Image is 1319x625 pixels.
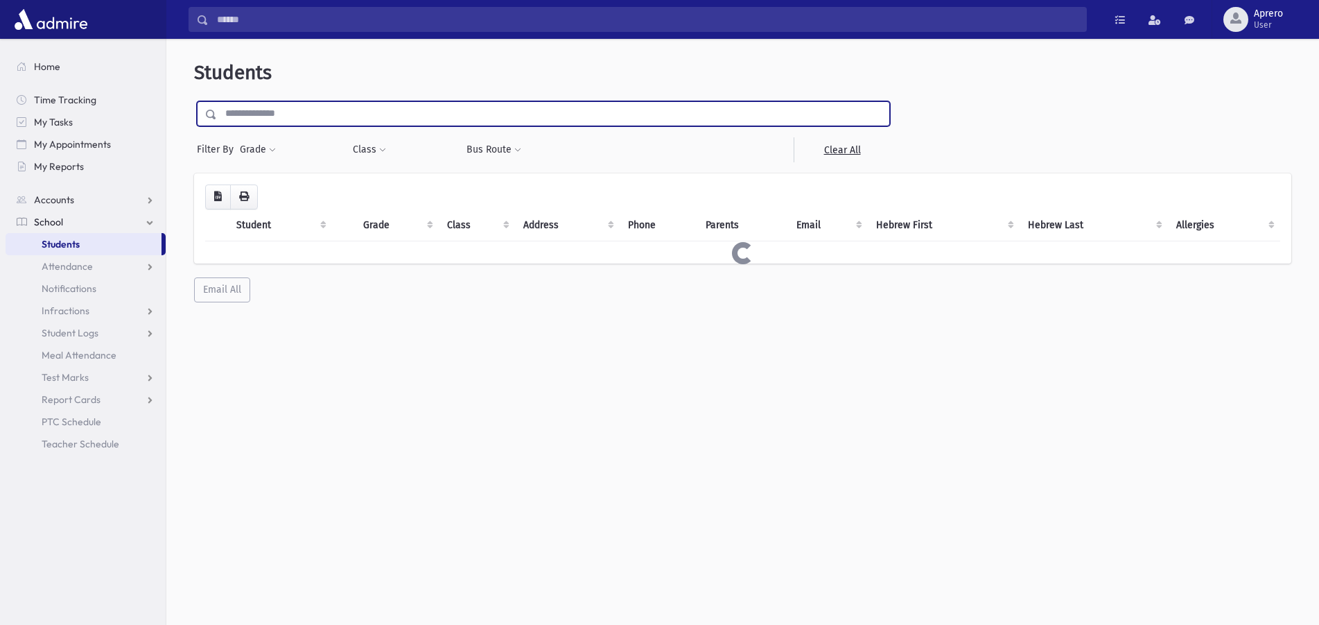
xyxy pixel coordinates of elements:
[194,277,250,302] button: Email All
[6,111,166,133] a: My Tasks
[6,277,166,300] a: Notifications
[466,137,522,162] button: Bus Route
[868,209,1020,241] th: Hebrew First
[1254,19,1283,31] span: User
[6,233,161,255] a: Students
[6,433,166,455] a: Teacher Schedule
[205,185,231,209] button: CSV
[42,349,116,361] span: Meal Attendance
[42,305,89,317] span: Infractions
[34,194,74,206] span: Accounts
[34,60,60,73] span: Home
[697,209,787,241] th: Parents
[34,160,84,173] span: My Reports
[230,185,258,209] button: Print
[6,133,166,155] a: My Appointments
[6,322,166,344] a: Student Logs
[6,300,166,322] a: Infractions
[197,142,239,157] span: Filter By
[42,238,80,250] span: Students
[228,209,333,241] th: Student
[34,138,111,151] span: My Appointments
[6,366,166,388] a: Test Marks
[42,327,98,339] span: Student Logs
[794,137,890,162] a: Clear All
[42,282,96,295] span: Notifications
[42,371,89,384] span: Test Marks
[352,137,387,162] button: Class
[6,255,166,277] a: Attendance
[1168,209,1280,241] th: Allergies
[6,189,166,211] a: Accounts
[620,209,698,241] th: Phone
[194,61,272,84] span: Students
[1020,209,1169,241] th: Hebrew Last
[239,137,277,162] button: Grade
[6,89,166,111] a: Time Tracking
[42,416,101,428] span: PTC Schedule
[6,155,166,178] a: My Reports
[42,393,101,406] span: Report Cards
[6,344,166,366] a: Meal Attendance
[515,209,620,241] th: Address
[42,438,119,450] span: Teacher Schedule
[439,209,515,241] th: Class
[6,411,166,433] a: PTC Schedule
[11,6,91,33] img: AdmirePro
[6,388,166,411] a: Report Cards
[355,209,439,241] th: Grade
[34,94,96,106] span: Time Tracking
[34,216,63,228] span: School
[788,209,868,241] th: Email
[1254,8,1283,19] span: Aprero
[6,55,166,78] a: Home
[209,7,1086,32] input: Search
[6,211,166,233] a: School
[42,260,93,273] span: Attendance
[34,116,73,128] span: My Tasks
